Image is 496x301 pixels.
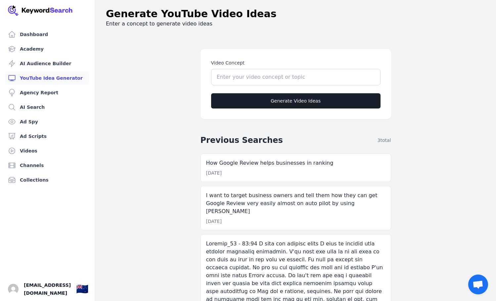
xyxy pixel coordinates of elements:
button: Open user button [8,284,19,294]
p: How Google Review helps businesses in ranking [206,159,385,167]
a: Ad Spy [5,115,90,128]
button: Generate Video Ideas [211,93,381,108]
div: Enter a concept to generate video ideas [95,8,496,28]
a: Open chat [468,275,488,294]
label: Video Concept [211,60,381,66]
a: AI Search [5,101,90,114]
button: 🇳🇿 [76,282,88,296]
p: [DATE] [206,170,222,176]
input: Enter your video concept or topic [211,69,381,85]
a: AI Audience Builder [5,57,90,70]
a: YouTube Idea Generator [5,71,90,85]
span: 3 total [378,137,391,144]
p: I want to target business owners and tell them how they can get Google Review very easily almost ... [206,192,385,215]
div: 🇳🇿 [76,283,88,295]
img: Your Company [8,5,73,16]
a: Channels [5,159,90,172]
a: Academy [5,42,90,56]
a: Collections [5,173,90,187]
a: Agency Report [5,86,90,99]
a: Videos [5,144,90,157]
p: [DATE] [206,218,222,225]
a: Ad Scripts [5,130,90,143]
h1: Generate YouTube Video Ideas [106,8,277,20]
span: [EMAIL_ADDRESS][DOMAIN_NAME] [24,281,71,297]
h2: Previous Searches [201,135,283,146]
a: Dashboard [5,28,90,41]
